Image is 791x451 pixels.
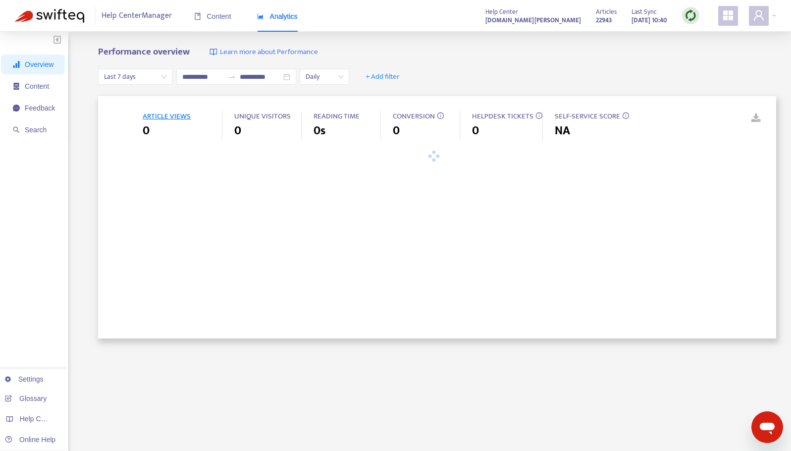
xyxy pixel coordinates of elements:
[555,122,570,140] span: NA
[257,13,264,20] span: area-chart
[194,12,231,20] span: Content
[366,71,400,83] span: + Add filter
[234,122,241,140] span: 0
[393,110,435,122] span: CONVERSION
[234,110,291,122] span: UNIQUE VISITORS
[753,9,765,21] span: user
[306,69,343,84] span: Daily
[220,47,318,58] span: Learn more about Performance
[314,110,360,122] span: READING TIME
[5,395,47,402] a: Glossary
[143,110,191,122] span: ARTICLE VIEWS
[25,82,49,90] span: Content
[20,415,60,423] span: Help Centers
[257,12,298,20] span: Analytics
[13,83,20,90] span: container
[210,48,217,56] img: image-link
[472,110,533,122] span: HELPDESK TICKETS
[194,13,201,20] span: book
[15,9,84,23] img: Swifteq
[5,375,44,383] a: Settings
[596,15,612,26] strong: 22943
[555,110,620,122] span: SELF-SERVICE SCORE
[25,126,47,134] span: Search
[228,73,236,81] span: swap-right
[596,6,617,17] span: Articles
[358,69,407,85] button: + Add filter
[25,60,53,68] span: Overview
[98,44,190,59] b: Performance overview
[632,6,657,17] span: Last Sync
[632,15,667,26] strong: [DATE] 10:40
[751,411,783,443] iframe: メッセージングウィンドウを開くボタン
[485,14,581,26] a: [DOMAIN_NAME][PERSON_NAME]
[210,47,318,58] a: Learn more about Performance
[13,105,20,112] span: message
[5,436,55,444] a: Online Help
[25,104,55,112] span: Feedback
[685,9,697,22] img: sync.dc5367851b00ba804db3.png
[722,9,734,21] span: appstore
[228,73,236,81] span: to
[393,122,400,140] span: 0
[472,122,479,140] span: 0
[485,6,518,17] span: Help Center
[13,61,20,68] span: signal
[102,6,172,25] span: Help Center Manager
[485,15,581,26] strong: [DOMAIN_NAME][PERSON_NAME]
[13,126,20,133] span: search
[104,69,166,84] span: Last 7 days
[143,122,150,140] span: 0
[314,122,325,140] span: 0s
